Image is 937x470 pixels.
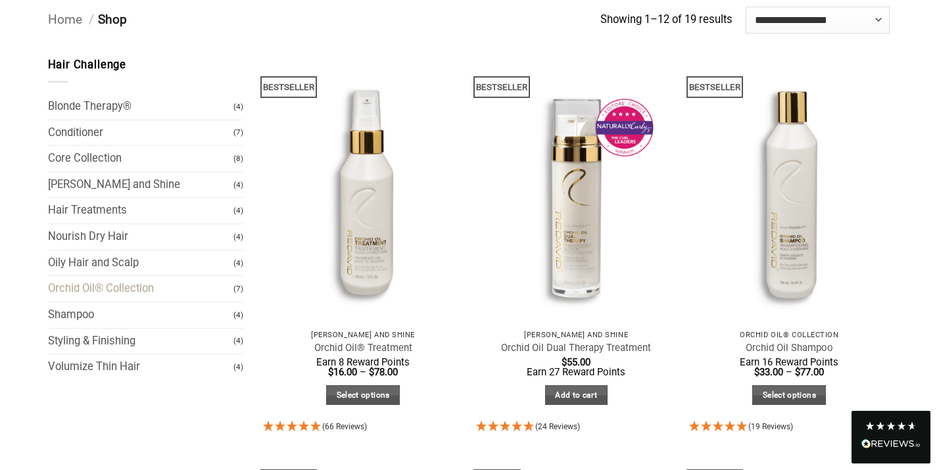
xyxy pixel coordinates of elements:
select: Shop order [746,7,889,33]
a: Add to cart: “Orchid Oil Dual Therapy Treatment” [545,385,608,406]
span: – [360,366,366,378]
p: Orchid Oil® Collection [696,331,883,339]
bdi: 77.00 [795,366,824,378]
a: Select options for “Orchid Oil® Treatment” [326,385,400,406]
bdi: 55.00 [562,356,590,368]
img: REDAVID Orchid Oil Treatment 90ml [263,57,464,323]
div: 4.8 Stars [865,421,917,431]
span: $ [328,366,333,378]
div: 4.95 Stars - 19 Reviews [689,419,890,436]
img: REDAVID Orchid Oil Dual Therapy ~ Award Winning Curl Care [476,57,677,323]
a: Blonde Therapy® [48,94,234,120]
bdi: 78.00 [369,366,398,378]
span: (4) [233,329,243,352]
span: / [89,12,94,27]
div: 4.92 Stars - 24 Reviews [476,419,677,436]
span: (7) [233,277,243,300]
a: Orchid Oil Shampoo [746,342,833,354]
a: Nourish Dry Hair [48,224,234,250]
span: (4) [233,174,243,197]
span: Hair Challenge [48,59,127,71]
a: Select options for “Orchid Oil Shampoo” [752,385,826,406]
span: Earn 8 Reward Points [316,356,410,368]
p: Showing 1–12 of 19 results [600,11,733,29]
span: (19 Reviews) [748,422,793,431]
span: $ [795,366,800,378]
span: (8) [233,147,243,170]
a: Shampoo [48,302,234,328]
div: Read All Reviews [861,436,921,454]
span: (4) [233,225,243,248]
a: Home [48,12,82,27]
p: [PERSON_NAME] and Shine [270,331,457,339]
span: (4) [233,356,243,379]
span: Earn 16 Reward Points [740,356,838,368]
span: $ [562,356,567,368]
a: Volumize Thin Hair [48,354,234,380]
a: [PERSON_NAME] and Shine [48,172,234,198]
span: – [786,366,792,378]
span: (66 Reviews) [322,422,367,431]
a: Orchid Oil® Treatment [314,342,412,354]
div: 4.95 Stars - 66 Reviews [263,419,464,436]
a: Core Collection [48,146,234,172]
span: $ [754,366,759,378]
a: Orchid Oil Dual Therapy Treatment [501,342,651,354]
span: (24 Reviews) [535,422,580,431]
a: Oily Hair and Scalp [48,250,234,276]
a: Orchid Oil® Collection [48,276,234,302]
a: Hair Treatments [48,198,234,223]
a: Styling & Finishing [48,329,234,354]
span: Earn 27 Reward Points [527,366,625,378]
span: (4) [233,95,243,118]
nav: Breadcrumb [48,10,600,30]
bdi: 33.00 [754,366,783,378]
span: (4) [233,252,243,275]
img: REDAVID Orchid Oil Shampoo [689,57,890,323]
div: Read All Reviews [852,411,930,463]
span: $ [369,366,374,378]
span: (7) [233,121,243,144]
p: [PERSON_NAME] and Shine [483,331,670,339]
a: Conditioner [48,120,234,146]
span: (4) [233,304,243,327]
bdi: 16.00 [328,366,357,378]
span: (4) [233,199,243,222]
img: REVIEWS.io [861,439,921,448]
